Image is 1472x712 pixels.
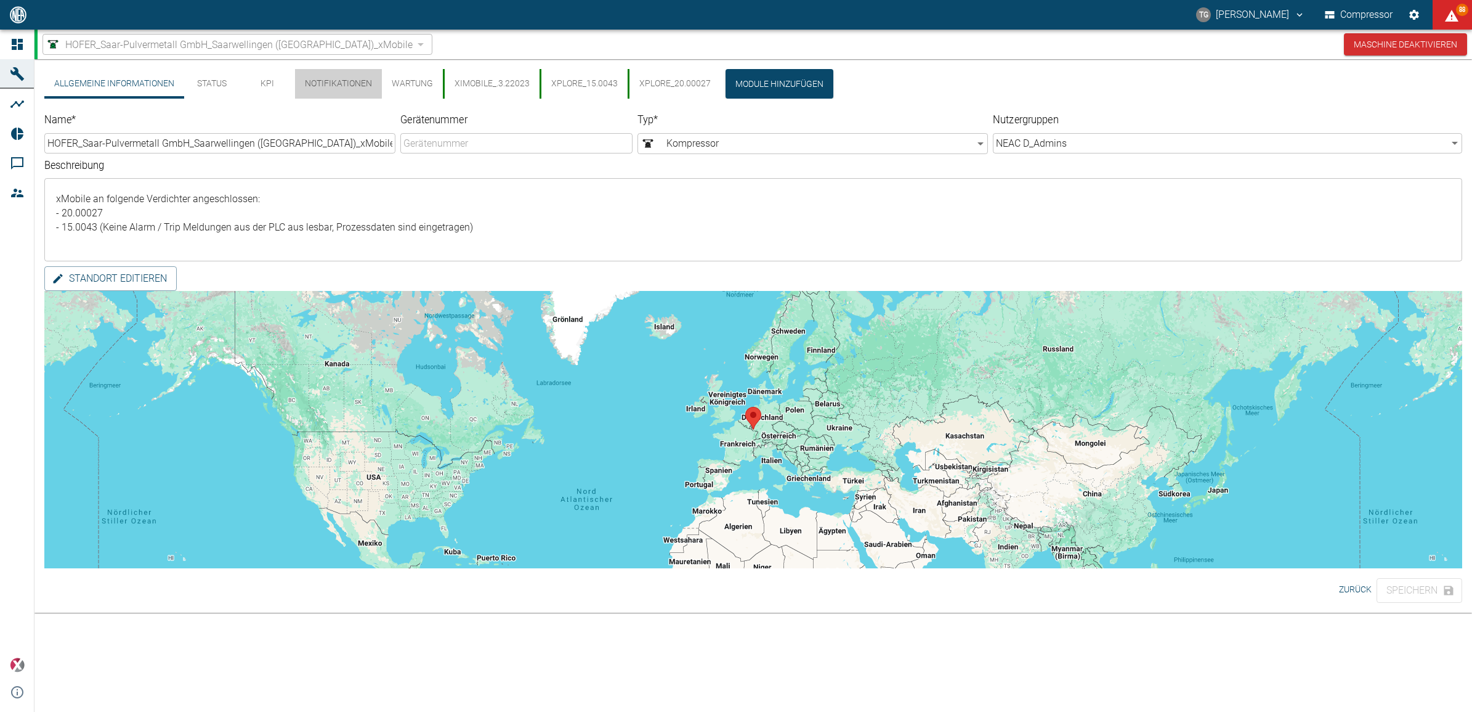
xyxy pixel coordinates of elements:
button: Status [184,69,240,99]
button: Allgemeine Informationen [44,69,184,99]
span: 88 [1456,4,1468,16]
button: XIMobile_.3.22023 [443,69,540,99]
div: TG [1196,7,1211,22]
a: HOFER_Saar-Pulvermetall GmbH_Saarwellingen ([GEOGRAPHIC_DATA])_xMobile [46,37,413,52]
label: Name * [44,113,307,128]
img: logo [9,6,28,23]
label: Nutzergruppen [993,113,1345,128]
button: Module hinzufügen [726,69,833,99]
button: Zurück [1334,578,1377,601]
textarea: xMobile an folgende Verdichter angeschlossen: - 20.00027 - 15.0043 (Keine Alarm / Trip Meldungen ... [53,189,1454,252]
span: HOFER_Saar-Pulvermetall GmbH_Saarwellingen ([GEOGRAPHIC_DATA])_xMobile [65,38,413,52]
input: Gerätenummer [400,133,633,153]
button: Maschine deaktivieren [1344,33,1467,56]
button: Standort editieren [44,266,177,291]
span: Kompressor [641,136,974,151]
button: thomas.gregoir@neuman-esser.com [1194,4,1307,26]
button: XPLORE_20.00027 [628,69,721,99]
div: NEAC D_Admins [993,133,1462,153]
input: Name [44,133,395,153]
label: Typ * [637,113,900,128]
button: Einstellungen [1403,4,1425,26]
button: Wartung [382,69,443,99]
button: Xplore_15.0043 [540,69,628,99]
img: Xplore Logo [10,658,25,673]
label: Gerätenummer [400,113,575,128]
button: Notifikationen [295,69,382,99]
button: KPI [240,69,295,99]
button: Compressor [1322,4,1396,26]
label: Beschreibung [44,158,1108,173]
